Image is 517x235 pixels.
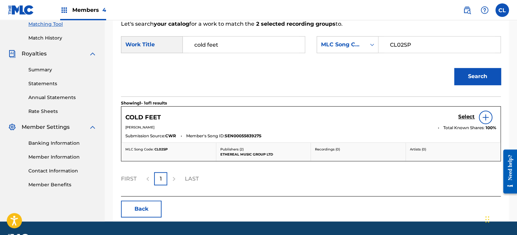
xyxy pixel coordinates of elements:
[165,133,176,139] span: CWR
[28,181,97,188] a: Member Benefits
[483,203,517,235] iframe: Chat Widget
[28,167,97,174] a: Contact Information
[160,175,162,183] p: 1
[89,123,97,131] img: expand
[121,100,167,106] p: Showing 1 - 1 of 1 results
[22,50,47,58] span: Royalties
[321,41,362,49] div: MLC Song Code
[486,125,496,131] span: 100 %
[315,147,401,152] p: Recordings ( 0 )
[463,6,471,14] img: search
[410,147,497,152] p: Artists ( 0 )
[28,66,97,73] a: Summary
[28,140,97,147] a: Banking Information
[454,68,501,85] button: Search
[121,28,501,96] form: Search Form
[443,125,486,131] span: Total Known Shares:
[220,152,307,157] p: ETHEREAL MUSIC GROUP LTD
[482,113,490,121] img: info
[495,3,509,17] div: User Menu
[186,133,225,139] span: Member's Song ID:
[225,133,262,139] span: SEN0005583927S
[8,123,16,131] img: Member Settings
[125,114,161,121] h5: COLD FEET
[72,6,106,14] span: Members
[125,147,153,151] span: MLC Song Code:
[28,21,97,28] a: Matching Tool
[458,114,475,120] h5: Select
[121,20,501,28] p: Let's search for a work to match the to.
[481,6,489,14] img: help
[125,125,154,130] span: [PERSON_NAME]
[154,21,189,27] strong: your catalog
[28,94,97,101] a: Annual Statements
[185,175,199,183] p: LAST
[8,5,34,15] img: MLC Logo
[28,108,97,115] a: Rate Sheets
[154,147,168,151] span: CL02SP
[28,154,97,161] a: Member Information
[498,144,517,199] iframe: Resource Center
[460,3,474,17] a: Public Search
[121,201,162,217] button: Back
[220,147,307,152] p: Publishers ( 2 )
[22,123,70,131] span: Member Settings
[8,50,16,58] img: Royalties
[28,80,97,87] a: Statements
[485,209,489,230] div: Drag
[102,7,106,13] span: 4
[125,133,165,139] span: Submission Source:
[89,50,97,58] img: expand
[60,6,68,14] img: Top Rightsholders
[254,21,336,27] strong: 2 selected recording groups
[121,175,137,183] p: FIRST
[28,34,97,42] a: Match History
[478,3,491,17] div: Help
